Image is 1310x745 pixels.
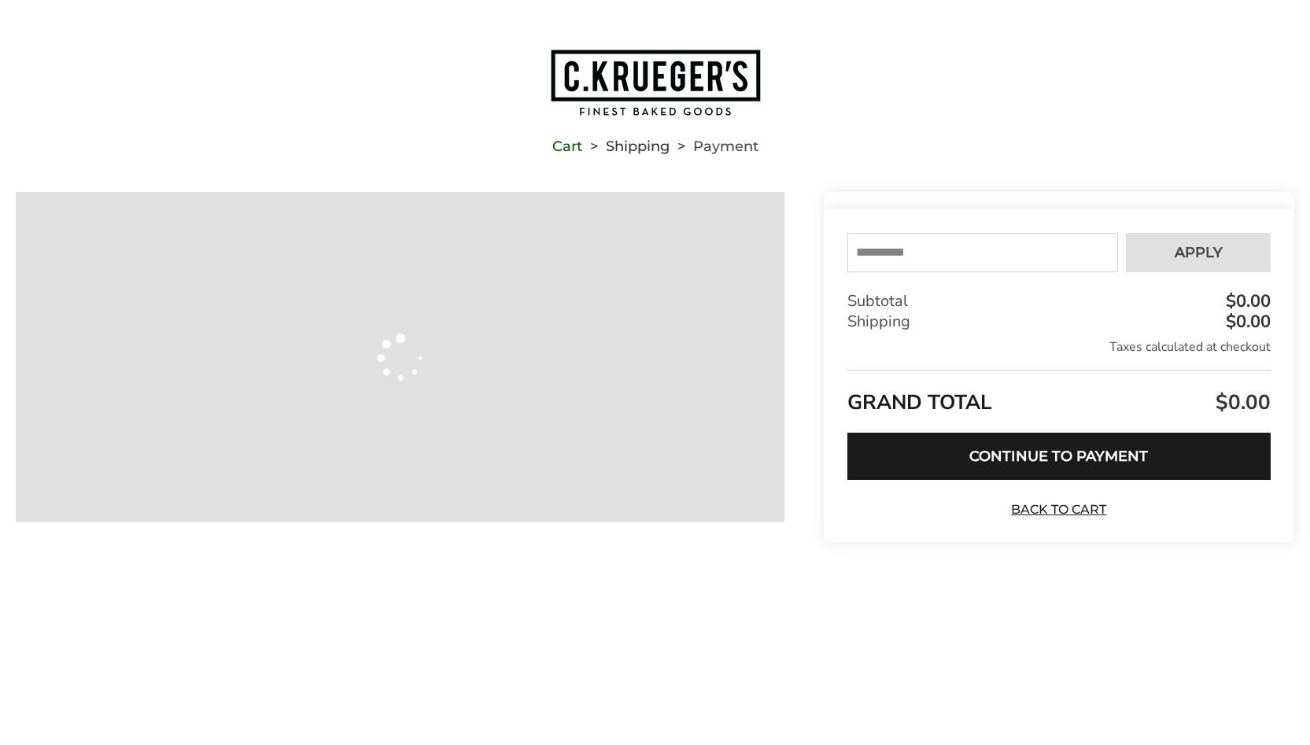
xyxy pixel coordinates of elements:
div: $0.00 [1222,313,1271,330]
a: Back to Cart [1004,501,1114,518]
div: GRAND TOTAL [847,370,1271,421]
div: Shipping [847,312,1271,332]
button: Apply [1126,233,1271,272]
div: $0.00 [1222,293,1271,310]
div: Taxes calculated at checkout [847,338,1271,356]
span: $0.00 [1212,389,1271,416]
img: C.KRUEGER'S [549,48,762,117]
a: Go to home page [16,48,1294,117]
span: Payment [693,141,758,152]
button: Continue to Payment [847,433,1271,480]
a: Cart [552,141,582,152]
div: Subtotal [847,291,1271,312]
li: Shipping [582,141,670,152]
span: Apply [1175,245,1223,260]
